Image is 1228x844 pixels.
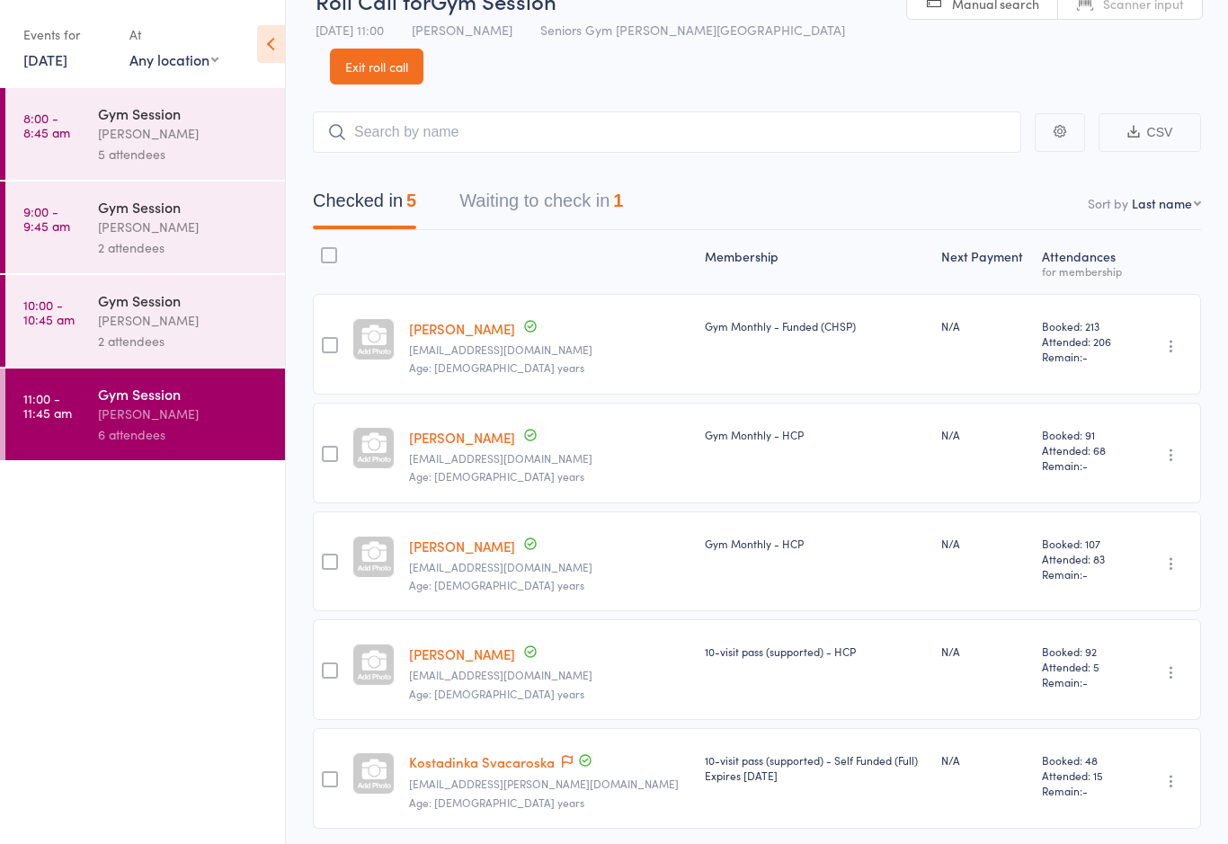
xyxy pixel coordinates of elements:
[313,111,1021,153] input: Search by name
[1042,427,1126,442] span: Booked: 91
[698,238,934,286] div: Membership
[1035,238,1133,286] div: Atten­dances
[23,298,75,326] time: 10:00 - 10:45 am
[5,182,285,273] a: 9:00 -9:45 amGym Session[PERSON_NAME]2 attendees
[613,191,623,210] div: 1
[941,318,1027,333] div: N/A
[1042,674,1126,689] span: Remain:
[409,468,584,484] span: Age: [DEMOGRAPHIC_DATA] years
[409,686,584,701] span: Age: [DEMOGRAPHIC_DATA] years
[1132,194,1192,212] div: Last name
[1042,458,1126,473] span: Remain:
[1042,349,1126,364] span: Remain:
[1082,783,1088,798] span: -
[5,369,285,460] a: 11:00 -11:45 amGym Session[PERSON_NAME]6 attendees
[1088,194,1128,212] label: Sort by
[98,424,270,445] div: 6 attendees
[1042,442,1126,458] span: Attended: 68
[1042,644,1126,659] span: Booked: 92
[313,182,416,229] button: Checked in5
[409,428,515,447] a: [PERSON_NAME]
[98,404,270,424] div: [PERSON_NAME]
[98,384,270,404] div: Gym Session
[1042,659,1126,674] span: Attended: 5
[409,452,690,465] small: reryan51@gmail.com
[409,561,690,573] small: reryan51@gmail.com
[705,536,927,551] div: Gym Monthly - HCP
[941,644,1027,659] div: N/A
[23,49,67,69] a: [DATE]
[98,123,270,144] div: [PERSON_NAME]
[23,204,70,233] time: 9:00 - 9:45 am
[412,21,512,39] span: [PERSON_NAME]
[1042,752,1126,768] span: Booked: 48
[409,343,690,356] small: che.sin.chong@gmail.com
[1082,349,1088,364] span: -
[129,49,218,69] div: Any location
[98,290,270,310] div: Gym Session
[5,275,285,367] a: 10:00 -10:45 amGym Session[PERSON_NAME]2 attendees
[1082,566,1088,582] span: -
[98,310,270,331] div: [PERSON_NAME]
[129,20,218,49] div: At
[409,752,555,771] a: Kostadinka Svacaroska
[1042,536,1126,551] span: Booked: 107
[316,21,384,39] span: [DATE] 11:00
[1082,458,1088,473] span: -
[406,191,416,210] div: 5
[23,391,72,420] time: 11:00 - 11:45 am
[1042,783,1126,798] span: Remain:
[941,536,1027,551] div: N/A
[23,111,70,139] time: 8:00 - 8:45 am
[705,752,927,783] div: 10-visit pass (supported) - Self Funded (Full)
[409,319,515,338] a: [PERSON_NAME]
[941,427,1027,442] div: N/A
[1042,333,1126,349] span: Attended: 206
[1042,265,1126,277] div: for membership
[1099,113,1201,152] button: CSV
[409,360,584,375] span: Age: [DEMOGRAPHIC_DATA] years
[98,197,270,217] div: Gym Session
[1042,768,1126,783] span: Attended: 15
[540,21,845,39] span: Seniors Gym [PERSON_NAME][GEOGRAPHIC_DATA]
[934,238,1034,286] div: Next Payment
[98,237,270,258] div: 2 attendees
[5,88,285,180] a: 8:00 -8:45 amGym Session[PERSON_NAME]5 attendees
[705,644,927,659] div: 10-visit pass (supported) - HCP
[705,318,927,333] div: Gym Monthly - Funded (CHSP)
[409,795,584,810] span: Age: [DEMOGRAPHIC_DATA] years
[98,331,270,351] div: 2 attendees
[409,669,690,681] small: noemail.kstraker@kstraker.com
[409,537,515,555] a: [PERSON_NAME]
[409,577,584,592] span: Age: [DEMOGRAPHIC_DATA] years
[1082,674,1088,689] span: -
[1042,318,1126,333] span: Booked: 213
[1042,566,1126,582] span: Remain:
[705,768,927,783] div: Expires [DATE]
[330,49,423,84] a: Exit roll call
[409,644,515,663] a: [PERSON_NAME]
[98,144,270,164] div: 5 attendees
[98,217,270,237] div: [PERSON_NAME]
[459,182,623,229] button: Waiting to check in1
[23,20,111,49] div: Events for
[1042,551,1126,566] span: Attended: 83
[98,103,270,123] div: Gym Session
[941,752,1027,768] div: N/A
[409,777,690,790] small: 21.susan@gmail.com
[705,427,927,442] div: Gym Monthly - HCP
